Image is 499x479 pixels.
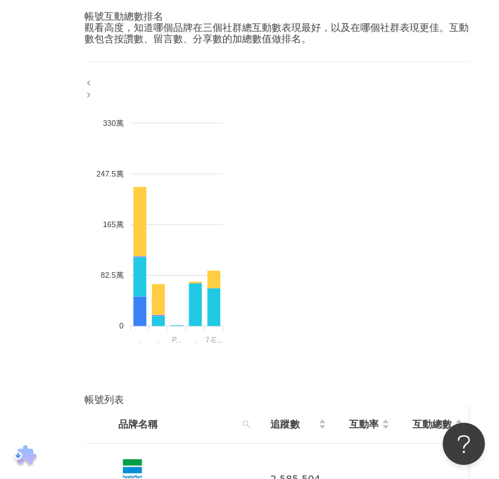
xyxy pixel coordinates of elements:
tspan: 7-E... [206,336,222,344]
th: 互動率 [338,405,401,444]
tspan: . [139,336,141,344]
tspan: 330萬 [103,118,123,127]
span: 追蹤數 [270,416,315,432]
th: 互動總數 [401,405,474,444]
span: search [239,414,253,435]
tspan: . [194,336,196,344]
tspan: 82.5萬 [101,271,123,279]
span: 互動總數 [412,416,452,432]
div: 帳號列表 [84,394,471,405]
tspan: . [158,336,160,344]
div: 帳號互動總數排名 [84,11,471,22]
tspan: 247.5萬 [96,169,124,177]
th: 追蹤數 [259,405,338,444]
iframe: Help Scout Beacon - Open [443,423,485,465]
span: 互動率 [349,416,379,432]
span: search [242,420,251,428]
span: 品牌名稱 [118,416,236,432]
tspan: 0 [119,321,123,330]
tspan: P... [172,336,182,344]
div: 觀看高度，知道哪個品牌在三個社群總互動數表現最好，以及在哪個社群表現更佳。互動數包含按讚數、留言數、分享數的加總數值做排名。 [84,22,471,44]
tspan: 165萬 [103,220,123,229]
